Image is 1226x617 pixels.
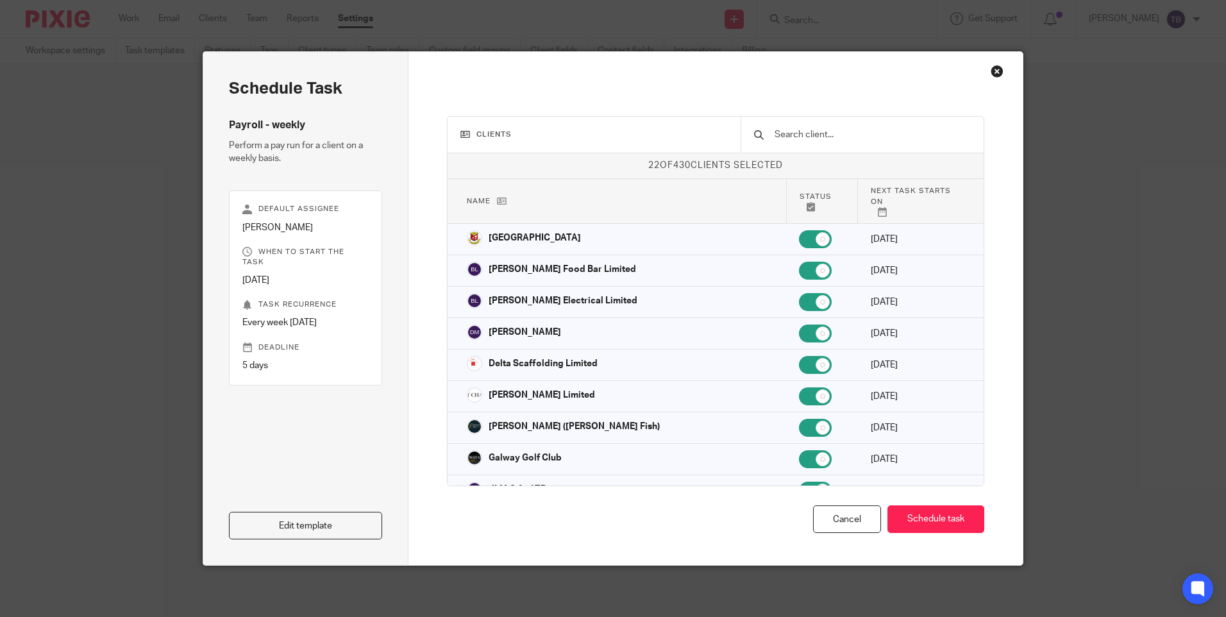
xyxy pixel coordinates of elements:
img: svg%3E [467,325,482,340]
p: Default assignee [242,204,369,214]
img: Logo.png [467,356,482,371]
p: [PERSON_NAME] [489,326,561,339]
p: Deadline [242,342,369,353]
p: [PERSON_NAME] Limited [489,389,595,401]
p: [DATE] [871,390,964,403]
p: [PERSON_NAME] ([PERSON_NAME] Fish) [489,420,660,433]
div: Close this dialog window [991,65,1003,78]
p: When to start the task [242,247,369,267]
span: 22 [648,161,660,170]
p: Task recurrence [242,300,369,310]
p: Name [467,196,773,207]
p: Every week [DATE] [242,316,369,329]
p: [PERSON_NAME] [242,221,369,234]
input: Search client... [773,128,971,142]
h3: Clients [460,130,728,140]
img: Logo.png [467,387,482,403]
img: svg%3E [467,293,482,308]
button: Schedule task [887,505,984,533]
p: Perform a pay run for a client on a weekly basis. [229,139,382,165]
p: [DATE] [871,453,964,466]
p: Galway Golf Club [489,452,562,464]
p: [DATE] [871,264,964,277]
p: [DATE] [871,296,964,308]
p: [DATE] [871,421,964,434]
img: logo.png [467,230,482,246]
h2: Schedule task [229,78,382,99]
h4: Payroll - weekly [229,119,382,132]
img: Logo.jpg [467,419,482,434]
img: svg%3E [467,262,482,277]
p: Delta Scaffolding Limited [489,357,598,370]
p: JLM Gifts LTD [489,483,547,496]
p: [DATE] [871,359,964,371]
p: [DATE] [871,327,964,340]
p: 5 days [242,359,369,372]
img: svg%3E [467,482,482,497]
span: 430 [673,161,691,170]
p: [PERSON_NAME] Electrical Limited [489,294,637,307]
p: Status [800,191,844,212]
p: [DATE] [871,233,964,246]
a: Edit template [229,512,382,539]
p: of clients selected [448,159,984,172]
p: Next task starts on [871,185,964,217]
p: [DATE] [871,484,964,497]
img: Logo.png [467,450,482,466]
p: [GEOGRAPHIC_DATA] [489,232,581,244]
div: Cancel [813,505,881,533]
p: [PERSON_NAME] Food Bar Limited [489,263,636,276]
p: [DATE] [242,274,369,287]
